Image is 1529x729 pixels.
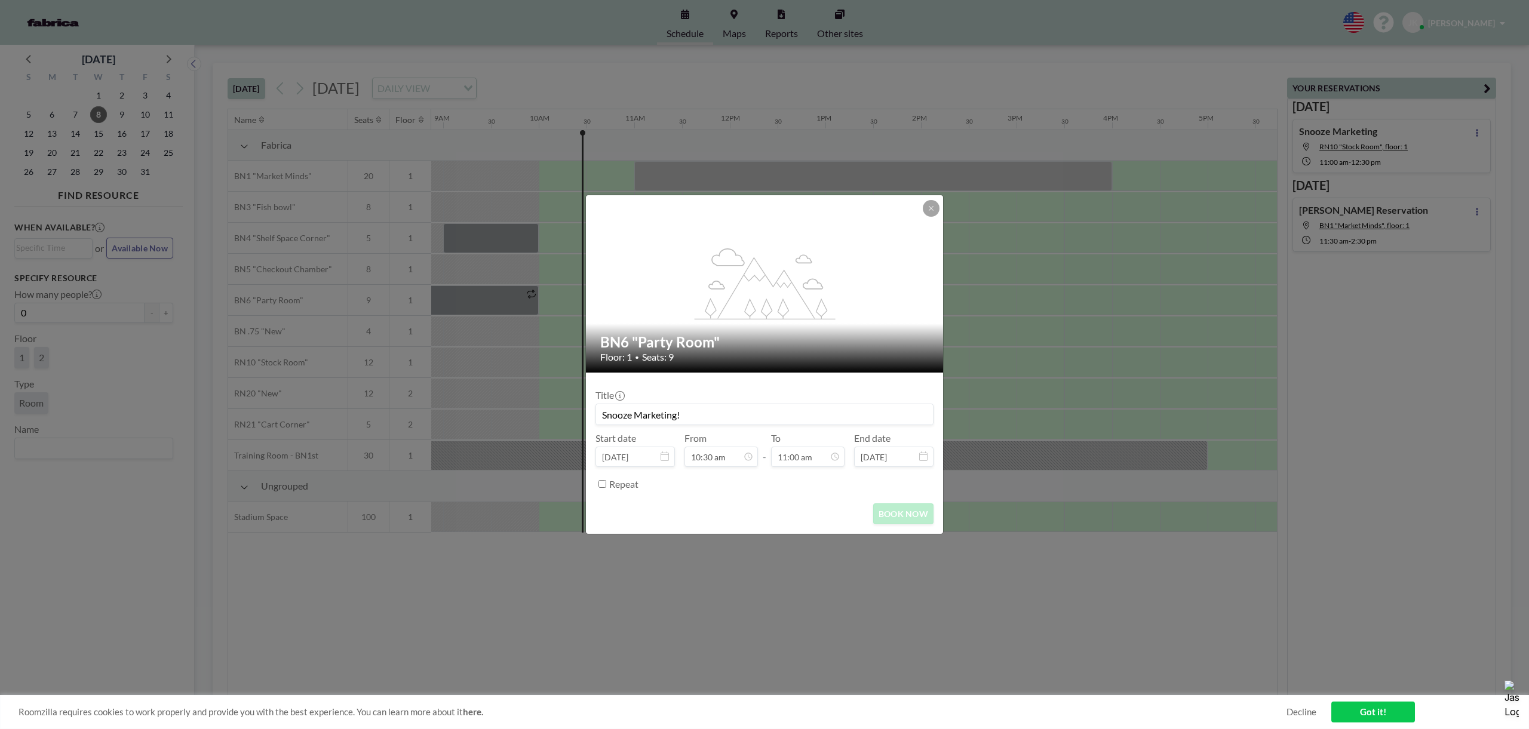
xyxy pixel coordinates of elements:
label: Repeat [609,478,638,490]
a: Got it! [1331,702,1415,722]
label: To [771,432,781,444]
a: Decline [1287,706,1316,718]
span: Floor: 1 [600,351,632,363]
label: Title [595,389,624,401]
h2: BN6 "Party Room" [600,333,930,351]
span: Roomzilla requires cookies to work properly and provide you with the best experience. You can lea... [19,706,1287,718]
button: BOOK NOW [873,503,934,524]
span: Seats: 9 [642,351,674,363]
span: - [763,436,766,463]
label: From [684,432,707,444]
input: Jessie's reservation [596,404,933,425]
span: • [635,353,639,362]
g: flex-grow: 1.2; [695,247,836,319]
a: here. [463,706,483,717]
label: End date [854,432,891,444]
label: Start date [595,432,636,444]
